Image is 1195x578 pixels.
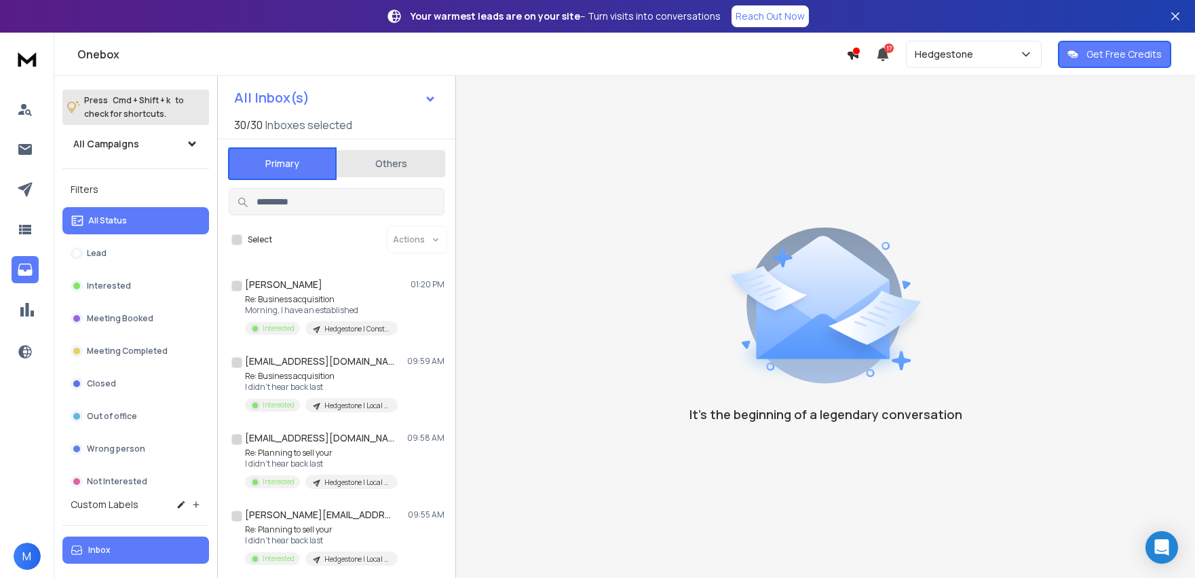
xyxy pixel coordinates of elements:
[245,278,322,291] h1: [PERSON_NAME]
[14,543,41,570] button: M
[14,46,41,71] img: logo
[245,535,398,546] p: I didn't hear back last
[324,477,390,488] p: Hedgestone | Local Business
[245,382,398,393] p: I didn't hear back last
[324,554,390,564] p: Hedgestone | Local Business
[87,313,153,324] p: Meeting Booked
[62,403,209,430] button: Out of office
[62,537,209,564] button: Inbox
[62,468,209,495] button: Not Interested
[71,498,138,511] h3: Custom Labels
[884,43,894,53] span: 17
[87,476,147,487] p: Not Interested
[245,371,398,382] p: Re: Business acquisition
[87,444,145,454] p: Wrong person
[88,545,111,556] p: Inbox
[73,137,139,151] h1: All Campaigns
[62,130,209,158] button: All Campaigns
[245,524,398,535] p: Re: Planning to sell your
[62,240,209,267] button: Lead
[234,91,309,105] h1: All Inbox(s)
[407,433,444,444] p: 09:58 AM
[245,294,398,305] p: Re: Business acquisition
[411,10,721,23] p: – Turn visits into conversations
[245,431,394,445] h1: [EMAIL_ADDRESS][DOMAIN_NAME]
[77,46,846,62] h1: Onebox
[263,400,295,410] p: Interested
[111,92,172,108] span: Cmd + Shift + k
[245,305,398,316] p: Morning, I have an established
[1086,48,1162,61] p: Get Free Credits
[324,401,390,411] p: Hedgestone | Local Business
[689,405,962,424] p: It’s the beginning of a legendary conversation
[245,508,394,522] h1: [PERSON_NAME][EMAIL_ADDRESS][DOMAIN_NAME]
[265,117,352,133] h3: Inboxes selected
[411,10,580,22] strong: Your warmest leads are on your site
[87,281,131,291] p: Interested
[84,94,184,121] p: Press to check for shortcuts.
[915,48,979,61] p: Hedgestone
[407,356,444,367] p: 09:59 AM
[88,215,127,226] p: All Status
[263,323,295,333] p: Interested
[62,272,209,300] button: Interested
[245,448,398,458] p: Re: Planning to sell your
[736,10,805,23] p: Reach Out Now
[1058,41,1171,68] button: Get Free Credits
[263,477,295,487] p: Interested
[337,149,445,179] button: Others
[87,411,137,422] p: Out of office
[411,279,444,290] p: 01:20 PM
[87,346,168,357] p: Meeting Completed
[228,147,337,180] button: Primary
[62,207,209,234] button: All Status
[62,370,209,397] button: Closed
[87,248,107,259] p: Lead
[245,355,394,368] h1: [EMAIL_ADDRESS][DOMAIN_NAME]
[408,509,444,520] p: 09:55 AM
[1145,531,1178,564] div: Open Intercom Messenger
[62,338,209,365] button: Meeting Completed
[87,378,116,389] p: Closed
[62,305,209,332] button: Meeting Booked
[732,5,809,27] a: Reach Out Now
[324,324,390,334] p: Hedgestone | Construction
[223,84,447,111] button: All Inbox(s)
[62,180,209,199] h3: Filters
[245,458,398,469] p: I didn't hear back last
[248,234,272,245] label: Select
[263,554,295,564] p: Interested
[62,435,209,463] button: Wrong person
[234,117,263,133] span: 30 / 30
